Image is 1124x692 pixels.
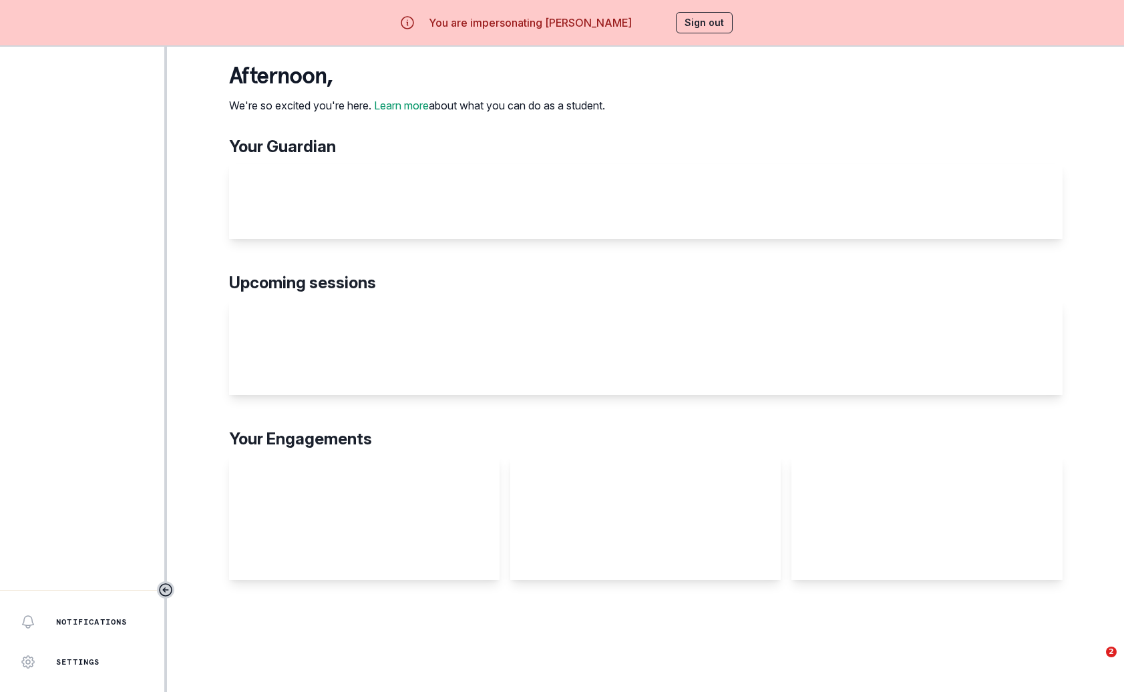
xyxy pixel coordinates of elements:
[157,581,174,599] button: Toggle sidebar
[676,12,733,33] button: Sign out
[374,99,429,112] a: Learn more
[229,427,1063,451] p: Your Engagements
[229,271,1063,295] p: Upcoming sessions
[1106,647,1117,657] span: 2
[229,63,605,89] p: afternoon ,
[1079,647,1111,679] iframe: Intercom live chat
[56,617,128,627] p: Notifications
[429,15,632,31] p: You are impersonating [PERSON_NAME]
[229,135,1063,159] p: Your Guardian
[56,657,100,667] p: Settings
[229,97,605,113] p: We're so excited you're here. about what you can do as a student.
